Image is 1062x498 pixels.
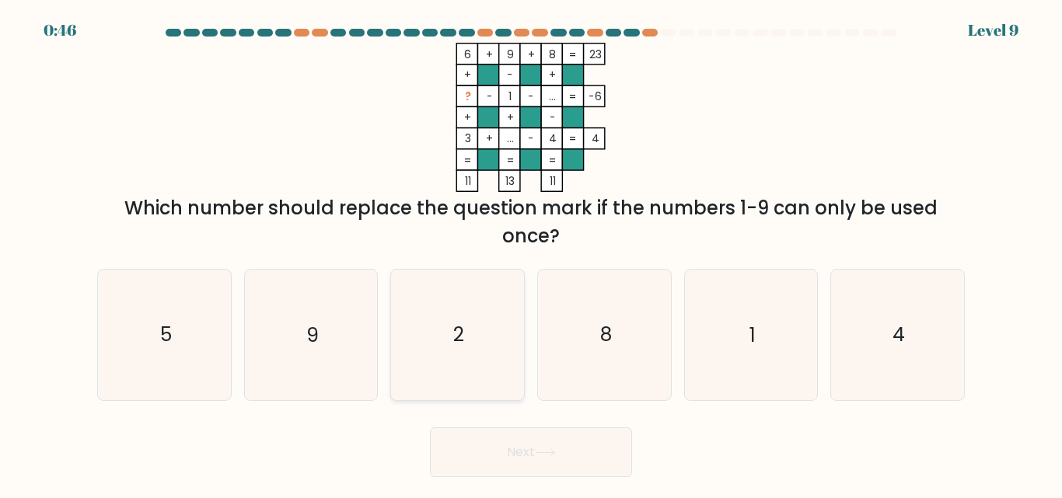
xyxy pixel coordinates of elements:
tspan: 4 [549,132,557,147]
tspan: = [569,89,576,104]
text: 4 [893,322,905,349]
tspan: - [508,68,514,83]
tspan: ? [465,89,471,104]
tspan: = [569,47,576,62]
tspan: - [529,89,535,104]
tspan: 11 [465,174,471,189]
tspan: + [464,68,471,83]
div: Which number should replace the question mark if the numbers 1-9 can only be used once? [107,194,955,250]
tspan: 6 [464,47,471,62]
text: 5 [159,322,171,349]
text: 2 [453,322,464,349]
tspan: + [464,110,471,125]
tspan: + [528,47,535,62]
tspan: = [507,153,514,168]
tspan: - [529,132,535,147]
tspan: ... [550,89,557,104]
tspan: = [550,153,557,168]
div: Level 9 [968,19,1018,42]
tspan: + [486,132,493,147]
div: 0:46 [44,19,76,42]
tspan: + [486,47,493,62]
tspan: 4 [592,132,599,147]
tspan: - [487,89,493,104]
tspan: 13 [506,174,515,189]
text: 1 [749,322,756,349]
tspan: 11 [550,174,556,189]
tspan: + [550,68,557,83]
tspan: 1 [509,89,512,104]
tspan: -6 [589,89,603,104]
tspan: ... [507,132,514,147]
tspan: 9 [507,47,514,62]
button: Next [430,427,632,477]
tspan: 23 [589,47,602,62]
text: 8 [599,322,611,349]
tspan: 3 [465,132,471,147]
tspan: = [464,153,471,168]
tspan: = [569,132,576,147]
text: 9 [306,322,319,349]
tspan: - [550,110,556,125]
tspan: 8 [550,47,557,62]
tspan: + [507,110,514,125]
